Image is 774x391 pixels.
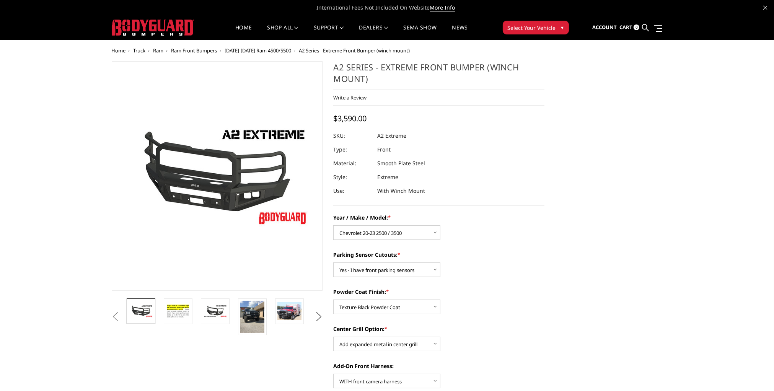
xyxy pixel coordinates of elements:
a: SEMA Show [403,25,437,40]
a: More Info [430,4,455,11]
label: Powder Coat Finish: [333,288,544,296]
button: Next [313,311,324,323]
span: Cart [619,24,632,31]
img: A2 Series - Extreme Front Bumper (winch mount) [166,303,190,319]
img: A2 Series - Extreme Front Bumper (winch mount) [129,305,153,318]
dd: With Winch Mount [377,184,425,198]
dt: Use: [333,184,372,198]
dd: Extreme [377,170,398,184]
span: ▾ [561,23,564,31]
img: A2 Series - Extreme Front Bumper (winch mount) [277,302,301,320]
a: Write a Review [333,94,367,101]
label: Center Grill Option: [333,325,544,333]
iframe: Chat Widget [736,354,774,391]
label: Year / Make / Model: [333,213,544,222]
a: shop all [267,25,298,40]
img: A2 Series - Extreme Front Bumper (winch mount) [240,301,264,333]
label: Parking Sensor Cutouts: [333,251,544,259]
dt: Type: [333,143,372,156]
a: Account [592,17,617,38]
a: Truck [134,47,146,54]
img: BODYGUARD BUMPERS [112,20,194,36]
h1: A2 Series - Extreme Front Bumper (winch mount) [333,61,544,90]
label: Add-On Front Harness: [333,362,544,370]
span: Select Your Vehicle [508,24,556,32]
a: Support [314,25,344,40]
dt: SKU: [333,129,372,143]
span: Account [592,24,617,31]
dd: A2 Extreme [377,129,406,143]
dd: Smooth Plate Steel [377,156,425,170]
dt: Style: [333,170,372,184]
button: Previous [110,311,121,323]
span: A2 Series - Extreme Front Bumper (winch mount) [299,47,410,54]
a: Home [112,47,126,54]
img: A2 Series - Extreme Front Bumper (winch mount) [203,305,227,318]
a: News [452,25,468,40]
button: Select Your Vehicle [503,21,569,34]
a: Dealers [359,25,388,40]
a: [DATE]-[DATE] Ram 4500/5500 [225,47,292,54]
span: 0 [634,24,639,30]
a: A2 Series - Extreme Front Bumper (winch mount) [112,61,323,291]
a: Cart 0 [619,17,639,38]
a: Ram Front Bumpers [171,47,217,54]
span: $3,590.00 [333,113,367,124]
a: Home [235,25,252,40]
dd: Front [377,143,391,156]
a: Ram [153,47,164,54]
dt: Material: [333,156,372,170]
